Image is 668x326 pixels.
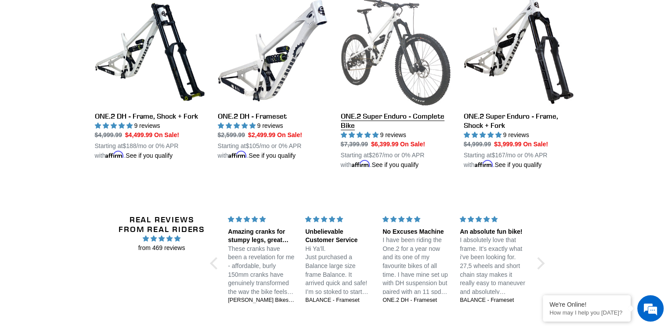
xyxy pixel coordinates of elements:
div: Unbelievable Customer Service [305,228,372,245]
div: 5 stars [305,215,372,224]
p: How may I help you today? [549,309,624,316]
span: from 469 reviews [119,243,205,253]
a: [PERSON_NAME] Bikes AM Cranks [228,297,295,304]
a: BALANCE - Frameset [460,297,527,304]
div: 5 stars [460,215,527,224]
a: BALANCE - Frameset [305,297,372,304]
div: We're Online! [549,301,624,308]
span: 4.96 stars [119,234,205,243]
div: 5 stars [228,215,295,224]
p: These cranks have been a revelation for me - affordable, burly 150mm cranks have genuinely transf... [228,245,295,297]
a: ONE.2 DH - Frameset [383,297,449,304]
p: I absolutely love that frame. It's exactly what i've been looking for. 27,5 wheels and short chai... [460,236,527,296]
div: No Excuses Machine [383,228,449,236]
div: An absolute fun bike! [460,228,527,236]
h2: Real Reviews from Real Riders [119,215,205,234]
p: Hi Ya’ll. Just purchased a Balance large size frame Balance. It arrived quick and safe! I’m so st... [305,245,372,297]
p: I have been riding the One.2 for a year now and its one of my favourite bikes of all time. I have... [383,236,449,296]
div: Amazing cranks for stumpy legs, great customer service too [228,228,295,245]
div: 5 stars [383,215,449,224]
